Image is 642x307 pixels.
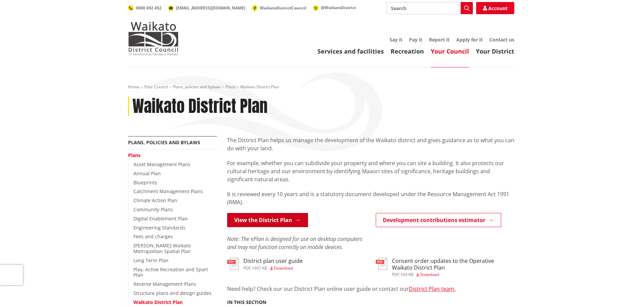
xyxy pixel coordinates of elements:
[227,285,514,293] p: Need help? Check our our District Plan online user guide or contact our
[128,22,179,55] img: Waikato District Council - Te Kaunihera aa Takiwaa o Waikato
[133,206,173,213] a: Community Plans
[489,36,514,43] a: Contact us
[240,84,279,90] span: Waikato District Plan
[133,224,185,231] a: Engineering Standards
[144,84,168,90] a: Your Council
[133,266,208,278] a: Play, Active Recreation and Sport Plan
[400,272,414,277] span: 164 KB
[260,5,306,11] span: WaikatoDistrictCouncil
[611,279,635,303] iframe: Messenger Launcher
[168,5,245,11] a: [EMAIL_ADDRESS][DOMAIN_NAME]
[390,36,402,43] a: Say it
[243,265,251,271] span: pdf
[409,285,456,293] a: District Plan team.
[133,281,196,287] a: Reserve Management Plans
[173,84,221,90] a: Plans, policies and bylaws
[321,5,356,10] span: @WaikatoDistrict
[133,188,203,194] a: Catchment Management Plans
[227,213,308,227] a: View the District Plan
[409,36,422,43] a: Pay it
[227,258,239,270] img: document-pdf.svg
[133,170,161,177] a: Annual Plan
[391,47,424,55] a: Recreation
[132,97,268,116] h1: Waikato District Plan
[227,190,514,206] p: It is reviewed every 10 years and is a statutory document developed under the Resource Management...
[227,159,514,183] p: For example, whether you can subdivide your property and where you can site a building. It also p...
[243,258,303,264] h3: District plan user guide
[133,290,212,296] a: Structure plans and design guides
[227,235,362,251] em: Note: The ePlan is designed for use on desktop computers and may not function correctly on mobile...
[133,299,183,305] a: Waikato District Plan
[133,257,169,264] a: Long Term Plan
[252,5,306,11] a: WaikatoDistrictCouncil
[227,136,514,152] p: The District Plan helps us manage the development of the Waikato district and gives guidance as t...
[313,5,356,10] a: @WaikatoDistrict
[128,84,140,90] a: Home
[274,265,293,271] span: Download
[476,47,514,55] a: Your District
[128,152,141,158] a: Plans
[128,5,161,11] a: 0800 492 452
[133,197,177,204] a: Climate Action Plan
[392,258,514,271] h3: Consent order updates to the Operative Waikato District Plan
[133,215,188,222] a: Digital Enablement Plan
[227,300,266,305] h5: In this section
[387,2,473,14] input: Search input
[456,36,483,43] a: Apply for it
[128,84,514,90] nav: breadcrumb
[429,36,450,43] a: Report it
[317,47,384,55] a: Services and facilities
[392,273,514,277] div: ,
[243,266,303,270] div: ,
[133,242,191,254] a: [PERSON_NAME]-Waikato Metropolitan Spatial Plan
[133,161,190,167] a: Asset Management Plans
[376,213,501,227] a: Development contributions estimator
[136,5,161,11] span: 0800 492 452
[252,265,267,271] span: 1697 KB
[376,258,387,270] img: document-pdf.svg
[133,179,157,186] a: Blueprints
[420,272,439,277] span: Download
[431,47,469,55] a: Your Council
[227,258,303,270] a: District plan user guide pdf,1697 KB Download
[128,139,200,146] a: Plans, policies and bylaws
[476,2,514,14] a: Account
[225,84,236,90] a: Plans
[133,233,173,240] a: Fees and charges
[392,272,399,277] span: pdf
[376,258,514,276] a: Consent order updates to the Operative Waikato District Plan pdf,164 KB Download
[176,5,245,11] span: [EMAIL_ADDRESS][DOMAIN_NAME]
